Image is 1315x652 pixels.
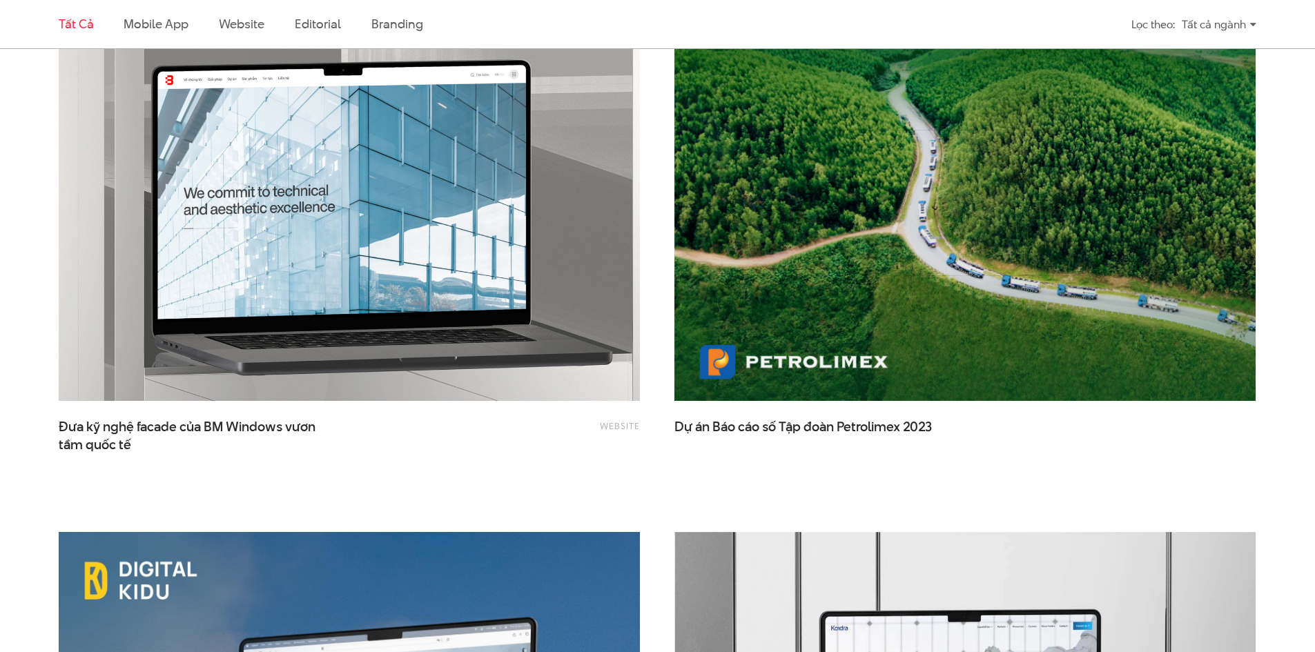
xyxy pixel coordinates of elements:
[762,417,776,436] span: số
[803,417,834,436] span: đoàn
[695,417,710,436] span: án
[1131,12,1175,37] div: Lọc theo:
[779,417,801,436] span: Tập
[295,15,341,32] a: Editorial
[124,15,188,32] a: Mobile app
[738,417,759,436] span: cáo
[600,419,640,432] a: Website
[712,417,735,436] span: Báo
[59,15,93,32] a: Tất cả
[219,15,264,32] a: Website
[674,12,1256,401] img: Digital report PLX
[837,417,900,436] span: Petrolimex
[59,418,335,453] a: Đưa kỹ nghệ facade của BM Windows vươntầm quốc tế
[59,436,131,454] span: tầm quốc tế
[903,417,932,436] span: 2023
[674,417,692,436] span: Dự
[59,418,335,453] span: Đưa kỹ nghệ facade của BM Windows vươn
[674,418,951,453] a: Dự án Báo cáo số Tập đoàn Petrolimex 2023
[371,15,422,32] a: Branding
[1182,12,1256,37] div: Tất cả ngành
